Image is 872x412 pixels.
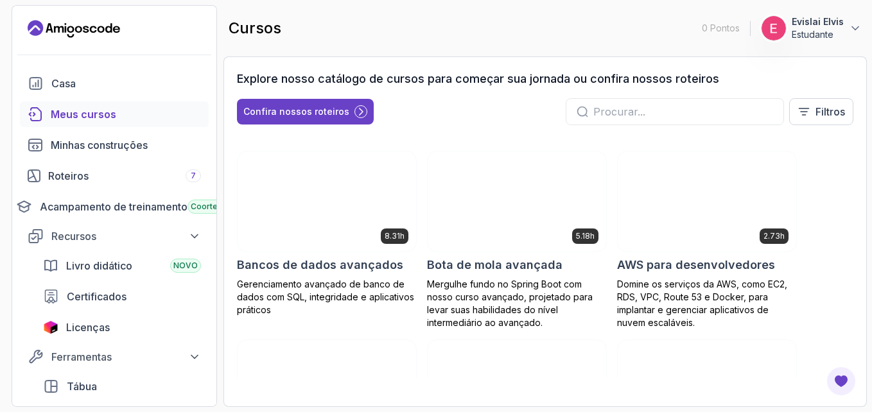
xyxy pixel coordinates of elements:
button: Confira nossos roteiros [237,99,374,124]
button: Abrir botão de feedback [826,366,857,397]
font: Recursos [51,228,96,244]
a: Cartão de Bancos de Dados Avançados8.31hBancos de dados avançadosGerenciamento avançado de banco ... [237,151,417,316]
input: Procurar... [593,104,773,119]
p: Filtros [815,104,845,119]
span: Certificados [67,289,126,304]
a: Licenças [35,314,209,340]
span: NOVO [173,261,198,271]
a: Cartão do AWS for Developers2.73hAWS para desenvolvedoresDomine os serviços da AWS, como EC2, RDS... [617,151,797,329]
a: Casa [20,71,209,96]
a: livro didático [35,253,209,279]
a: tábua [35,373,209,399]
h3: Explore nosso catálogo de cursos para começar sua jornada ou confira nossos roteiros [237,70,719,88]
h2: Bota de mola avançada [427,256,562,274]
p: 5.18h [576,231,595,241]
p: Evislai Elvis [792,15,844,28]
img: Ícone da jetbrains [43,321,58,334]
p: 0 Pontos [702,22,740,35]
span: 7 [191,171,196,181]
a: Constrói [20,132,209,158]
div: Confira nossos roteiros [243,105,349,118]
img: Placa de Spring Boot avançada [428,151,606,252]
div: Meus cursos [51,107,201,122]
h2: Cursos [229,18,281,39]
font: Acampamento de treinamento [40,199,187,214]
button: Imagem do perfil do usuárioEvislai ElvisEstudante [761,15,862,41]
div: Roteiros [48,168,201,184]
a: Roteiros [20,163,209,189]
button: Ferramentas [20,345,209,368]
div: Casa [51,76,201,91]
h2: AWS para desenvolvedores [617,256,775,274]
p: Estudante [792,28,844,41]
p: Mergulhe fundo no Spring Boot com nosso curso avançado, projetado para levar suas habilidades do ... [427,278,607,329]
span: Livro didático [66,258,132,273]
p: 2.73h [763,231,785,241]
img: Cartão de Bancos de Dados Avançados [238,151,416,252]
font: Ferramentas [51,349,112,365]
span: Tábua [67,379,97,394]
button: Filtros [789,98,853,125]
a: Cursos [20,101,209,127]
p: 8.31h [385,231,405,241]
a: Certificados [35,284,209,309]
p: Gerenciamento avançado de banco de dados com SQL, integridade e aplicativos práticos [237,278,417,316]
a: Bootcamp [20,194,209,219]
div: Minhas construções [51,137,201,153]
img: Imagem do perfil do usuário [762,16,786,40]
span: Licenças [66,320,110,335]
a: Placa de Spring Boot avançada5.18hBota de mola avançadaMergulhe fundo no Spring Boot com nosso cu... [427,151,607,329]
span: Coorte 3 [191,202,225,212]
h2: Bancos de dados avançados [237,256,403,274]
p: Domine os serviços da AWS, como EC2, RDS, VPC, Route 53 e Docker, para implantar e gerenciar apli... [617,278,797,329]
a: Página de destino [28,19,120,39]
img: Cartão do AWS for Developers [618,151,796,252]
button: Recursos [20,225,209,248]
